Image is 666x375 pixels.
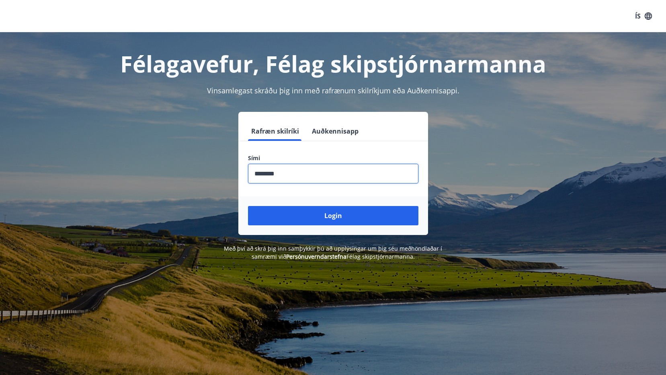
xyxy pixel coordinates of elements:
span: Vinsamlegast skráðu þig inn með rafrænum skilríkjum eða Auðkennisappi. [207,86,459,95]
button: Login [248,206,418,225]
button: ÍS [631,9,656,23]
label: Sími [248,154,418,162]
button: Rafræn skilríki [248,122,302,141]
button: Auðkennisapp [309,122,362,141]
h1: Félagavefur, Félag skipstjórnarmanna [53,48,613,79]
a: Persónuverndarstefna [286,253,346,260]
span: Með því að skrá þig inn samþykkir þú að upplýsingar um þig séu meðhöndlaðar í samræmi við Félag s... [224,245,442,260]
